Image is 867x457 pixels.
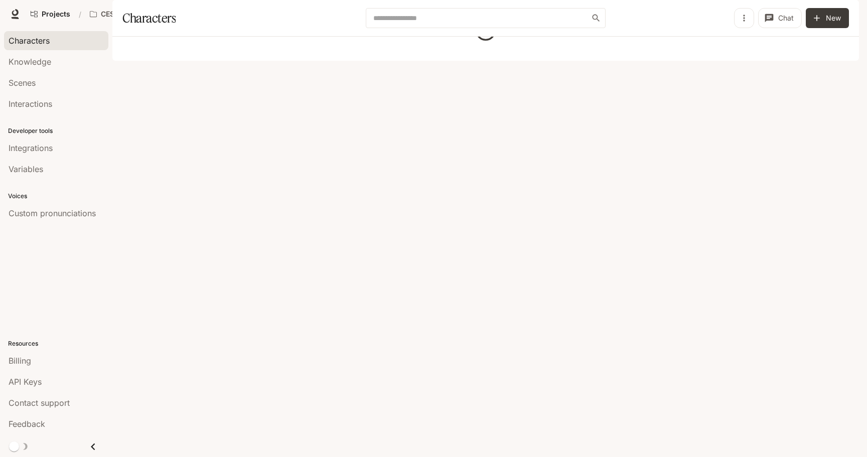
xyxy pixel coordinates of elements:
[806,8,849,28] button: New
[85,4,165,24] button: All workspaces
[758,8,802,28] button: Chat
[26,4,75,24] a: Go to projects
[122,8,176,28] h1: Characters
[42,10,70,19] span: Projects
[101,10,150,19] p: CES AI Demos
[75,9,85,20] div: /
